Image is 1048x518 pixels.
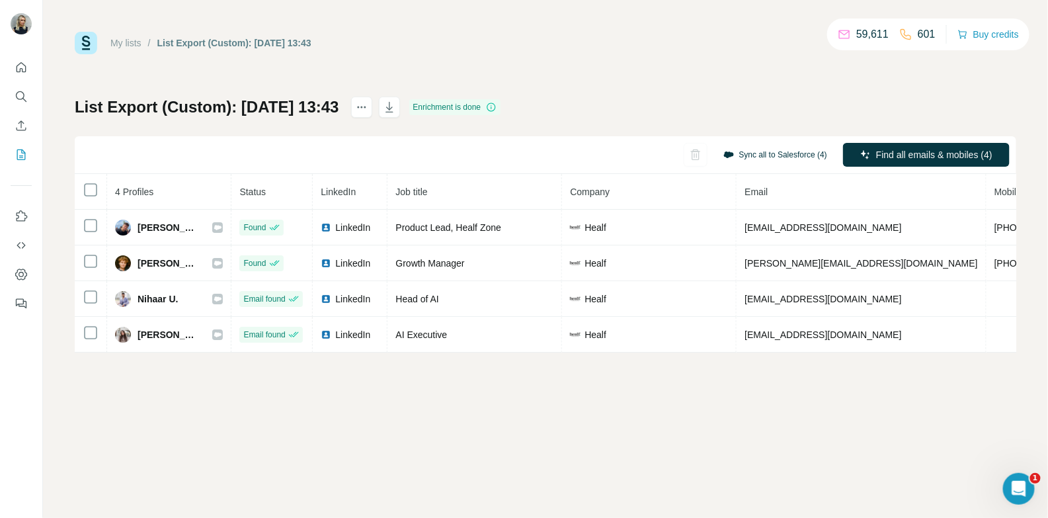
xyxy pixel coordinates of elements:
[11,85,32,108] button: Search
[395,222,501,233] span: Product Lead, Healf Zone
[243,257,266,269] span: Found
[11,143,32,167] button: My lists
[335,257,370,270] span: LinkedIn
[321,329,331,340] img: LinkedIn logo
[714,145,836,165] button: Sync all to Salesforce (4)
[11,263,32,286] button: Dashboard
[75,32,97,54] img: Surfe Logo
[395,187,427,197] span: Job title
[138,292,178,306] span: Nihaar U.
[957,25,1019,44] button: Buy credits
[321,222,331,233] img: LinkedIn logo
[570,294,581,304] img: company-logo
[321,187,356,197] span: LinkedIn
[570,329,581,340] img: company-logo
[115,220,131,236] img: Avatar
[243,329,285,341] span: Email found
[395,294,438,304] span: Head of AI
[745,187,768,197] span: Email
[876,148,992,161] span: Find all emails & mobiles (4)
[584,328,606,341] span: Healf
[409,99,501,115] div: Enrichment is done
[1003,473,1035,505] iframe: Intercom live chat
[157,36,311,50] div: List Export (Custom): [DATE] 13:43
[335,292,370,306] span: LinkedIn
[745,294,901,304] span: [EMAIL_ADDRESS][DOMAIN_NAME]
[148,36,151,50] li: /
[115,255,131,271] img: Avatar
[570,187,610,197] span: Company
[11,204,32,228] button: Use Surfe on LinkedIn
[745,329,901,340] span: [EMAIL_ADDRESS][DOMAIN_NAME]
[745,222,901,233] span: [EMAIL_ADDRESS][DOMAIN_NAME]
[243,293,285,305] span: Email found
[11,292,32,316] button: Feedback
[335,328,370,341] span: LinkedIn
[918,26,936,42] p: 601
[351,97,372,118] button: actions
[570,258,581,269] img: company-logo
[856,26,889,42] p: 59,611
[11,56,32,79] button: Quick start
[110,38,141,48] a: My lists
[994,187,1022,197] span: Mobile
[321,258,331,269] img: LinkedIn logo
[584,221,606,234] span: Healf
[138,257,199,270] span: [PERSON_NAME]
[1030,473,1041,484] span: 1
[395,329,447,340] span: AI Executive
[335,221,370,234] span: LinkedIn
[745,258,977,269] span: [PERSON_NAME][EMAIL_ADDRESS][DOMAIN_NAME]
[115,187,153,197] span: 4 Profiles
[584,257,606,270] span: Healf
[138,221,199,234] span: [PERSON_NAME]
[395,258,464,269] span: Growth Manager
[11,13,32,34] img: Avatar
[321,294,331,304] img: LinkedIn logo
[243,222,266,234] span: Found
[239,187,266,197] span: Status
[11,114,32,138] button: Enrich CSV
[138,328,199,341] span: [PERSON_NAME]
[843,143,1010,167] button: Find all emails & mobiles (4)
[11,234,32,257] button: Use Surfe API
[75,97,339,118] h1: List Export (Custom): [DATE] 13:43
[570,222,581,233] img: company-logo
[115,327,131,343] img: Avatar
[115,291,131,307] img: Avatar
[584,292,606,306] span: Healf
